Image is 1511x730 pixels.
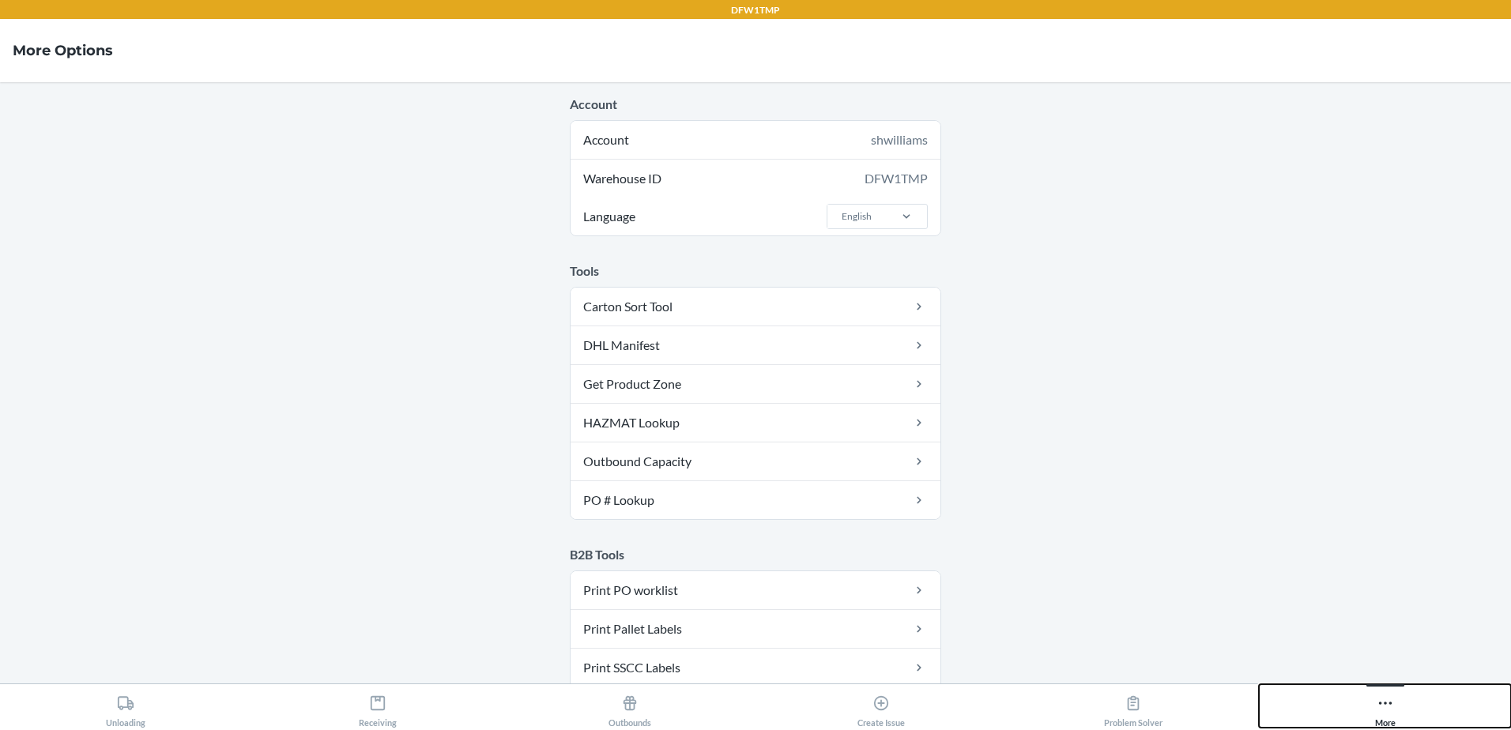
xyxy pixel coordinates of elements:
a: Get Product Zone [571,365,940,403]
div: English [842,209,872,224]
a: DHL Manifest [571,326,940,364]
div: Problem Solver [1104,688,1162,728]
p: DFW1TMP [731,3,780,17]
p: Account [570,95,941,114]
button: Outbounds [503,684,755,728]
a: Print Pallet Labels [571,610,940,648]
span: Language [581,198,638,235]
div: Account [571,121,940,159]
div: shwilliams [871,130,928,149]
p: Tools [570,262,941,280]
div: Unloading [106,688,145,728]
div: DFW1TMP [865,169,928,188]
div: Receiving [359,688,397,728]
a: HAZMAT Lookup [571,404,940,442]
button: Receiving [252,684,504,728]
div: Warehouse ID [571,160,940,198]
div: More [1375,688,1396,728]
button: More [1259,684,1511,728]
input: LanguageEnglish [840,209,842,224]
a: Carton Sort Tool [571,288,940,325]
p: B2B Tools [570,545,941,564]
div: Outbounds [609,688,651,728]
a: Print SSCC Labels [571,649,940,687]
a: Print PO worklist [571,571,940,609]
button: Create Issue [755,684,1008,728]
a: PO # Lookup [571,481,940,519]
a: Outbound Capacity [571,442,940,480]
h4: More Options [13,40,113,61]
div: Create Issue [857,688,905,728]
button: Problem Solver [1008,684,1260,728]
